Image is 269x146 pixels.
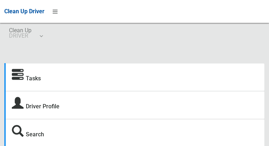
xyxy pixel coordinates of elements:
a: Search [26,131,44,138]
a: Tasks [26,75,41,82]
a: Clean UpDRIVER [4,23,47,46]
small: DRIVER [9,33,32,38]
a: Clean Up Driver [4,6,44,17]
a: Driver Profile [26,103,59,110]
span: Clean Up [9,28,42,38]
span: Clean Up Driver [4,8,44,15]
